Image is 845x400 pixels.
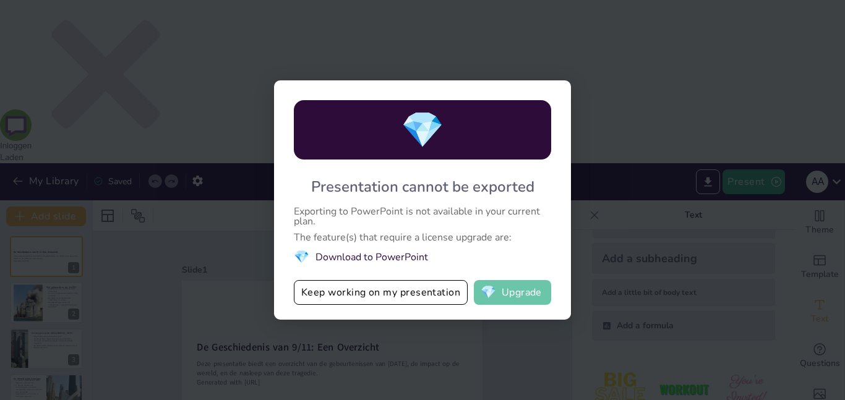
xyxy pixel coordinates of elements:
[294,206,551,226] div: Exporting to PowerPoint is not available in your current plan.
[294,232,551,242] div: The feature(s) that require a license upgrade are:
[294,249,551,265] li: Download to PowerPoint
[474,280,551,305] button: diamondUpgrade
[311,177,534,197] div: Presentation cannot be exported
[294,249,309,265] span: diamond
[401,106,444,154] span: diamond
[294,280,468,305] button: Keep working on my presentation
[481,286,496,299] span: diamond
